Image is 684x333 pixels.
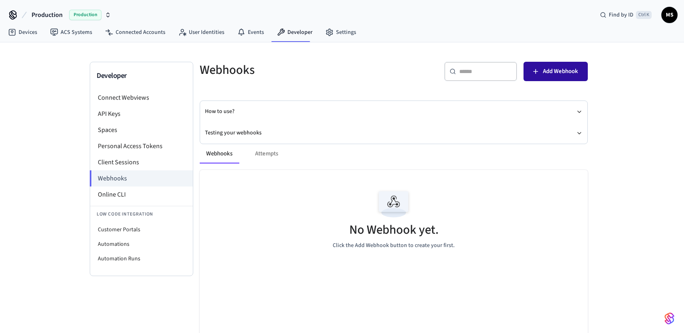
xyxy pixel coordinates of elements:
li: Personal Access Tokens [90,138,193,154]
h5: No Webhook yet. [349,222,439,238]
span: Production [32,10,63,20]
a: ACS Systems [44,25,99,40]
a: Connected Accounts [99,25,172,40]
span: Ctrl K [636,11,652,19]
button: MS [661,7,678,23]
li: Webhooks [90,170,193,186]
li: Automation Runs [90,251,193,266]
li: Customer Portals [90,222,193,237]
img: Webhook Empty State [376,186,412,222]
h3: Developer [97,70,186,82]
a: User Identities [172,25,231,40]
li: Client Sessions [90,154,193,170]
div: ant example [200,144,588,163]
span: Find by ID [609,11,633,19]
button: Add Webhook [524,62,588,81]
li: API Keys [90,106,193,122]
p: Click the Add Webhook button to create your first. [333,241,455,250]
a: Events [231,25,270,40]
div: Find by IDCtrl K [593,8,658,22]
h5: Webhooks [200,62,389,78]
button: Webhooks [200,144,239,163]
button: Testing your webhooks [205,122,583,144]
span: Production [69,10,101,20]
button: How to use? [205,101,583,122]
li: Spaces [90,122,193,138]
span: MS [662,8,677,22]
a: Devices [2,25,44,40]
li: Online CLI [90,186,193,203]
a: Settings [319,25,363,40]
a: Developer [270,25,319,40]
li: Connect Webviews [90,90,193,106]
li: Low Code Integration [90,206,193,222]
img: SeamLogoGradient.69752ec5.svg [665,312,674,325]
li: Automations [90,237,193,251]
span: Add Webhook [543,66,578,77]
